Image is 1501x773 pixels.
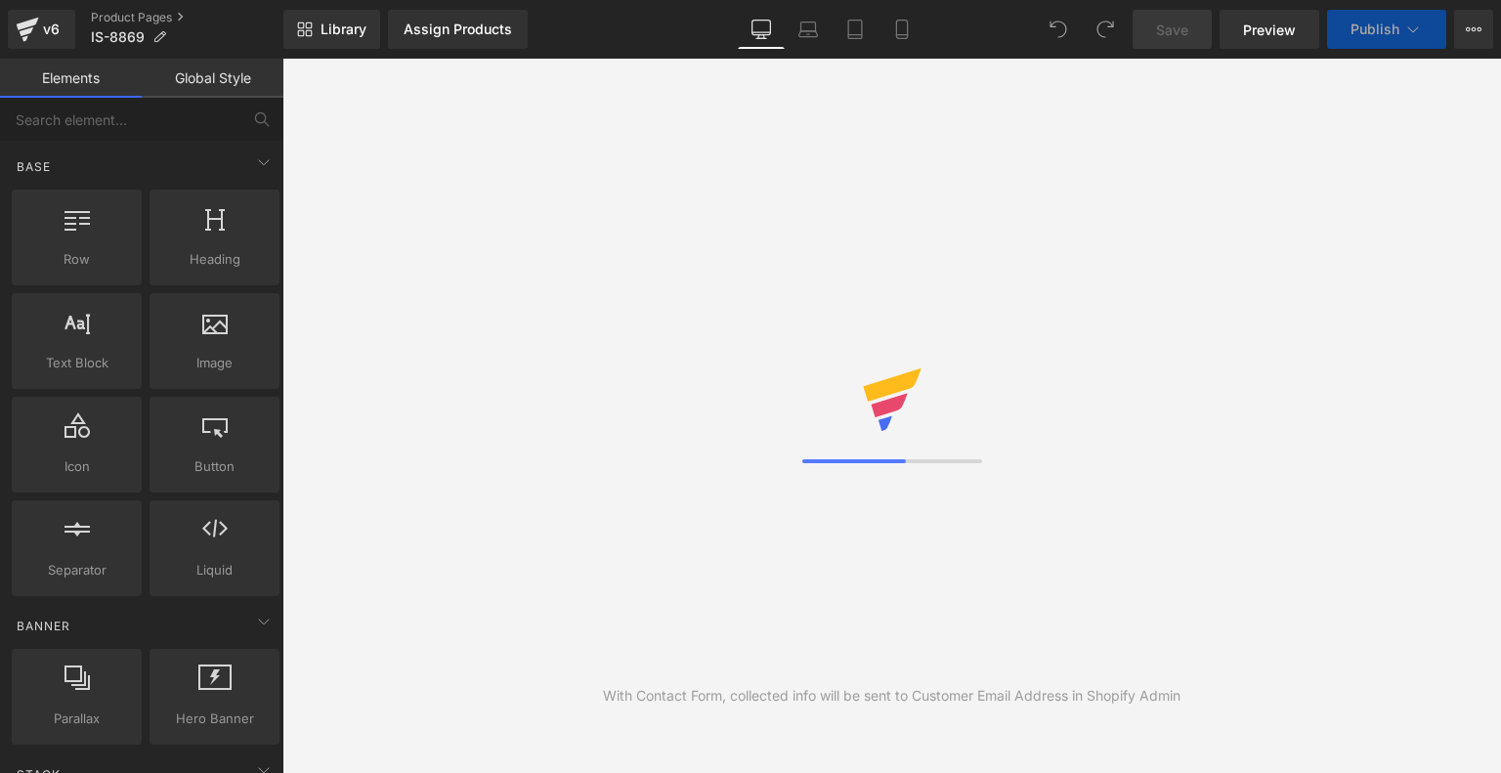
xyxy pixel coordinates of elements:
span: Preview [1243,20,1296,40]
span: IS-8869 [91,29,145,45]
span: Heading [155,249,274,270]
span: Save [1156,20,1188,40]
span: Separator [18,560,136,580]
span: Row [18,249,136,270]
a: Product Pages [91,10,283,25]
span: Library [321,21,366,38]
span: Image [155,353,274,373]
button: Publish [1327,10,1446,49]
span: Text Block [18,353,136,373]
a: Preview [1220,10,1319,49]
span: Liquid [155,560,274,580]
span: Hero Banner [155,709,274,729]
a: Mobile [879,10,925,49]
span: Banner [15,617,72,635]
button: Redo [1086,10,1125,49]
span: Base [15,157,53,176]
button: More [1454,10,1493,49]
a: Global Style [142,59,283,98]
a: v6 [8,10,75,49]
a: Laptop [785,10,832,49]
a: Desktop [738,10,785,49]
a: Tablet [832,10,879,49]
span: Parallax [18,709,136,729]
a: New Library [283,10,380,49]
button: Undo [1039,10,1078,49]
div: v6 [39,17,64,42]
div: Assign Products [404,21,512,37]
span: Icon [18,456,136,477]
span: Publish [1351,21,1399,37]
div: With Contact Form, collected info will be sent to Customer Email Address in Shopify Admin [603,685,1180,707]
span: Button [155,456,274,477]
